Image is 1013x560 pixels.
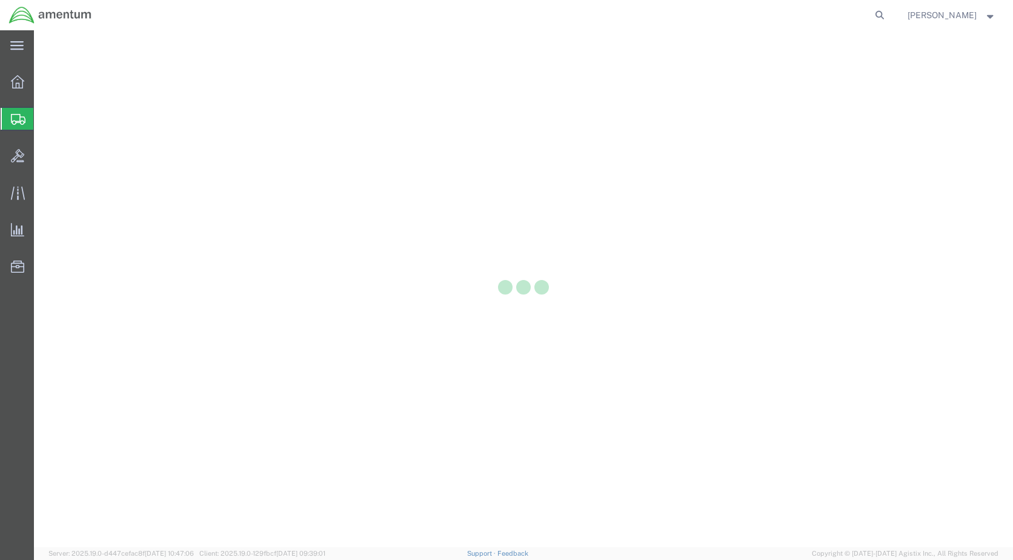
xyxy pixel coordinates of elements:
span: David Jurado [908,8,977,22]
a: Feedback [497,550,528,557]
img: logo [8,6,92,24]
button: [PERSON_NAME] [907,8,997,22]
a: Support [467,550,497,557]
span: [DATE] 10:47:06 [145,550,194,557]
span: Client: 2025.19.0-129fbcf [199,550,325,557]
span: Server: 2025.19.0-d447cefac8f [48,550,194,557]
span: Copyright © [DATE]-[DATE] Agistix Inc., All Rights Reserved [812,548,998,559]
span: [DATE] 09:39:01 [276,550,325,557]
